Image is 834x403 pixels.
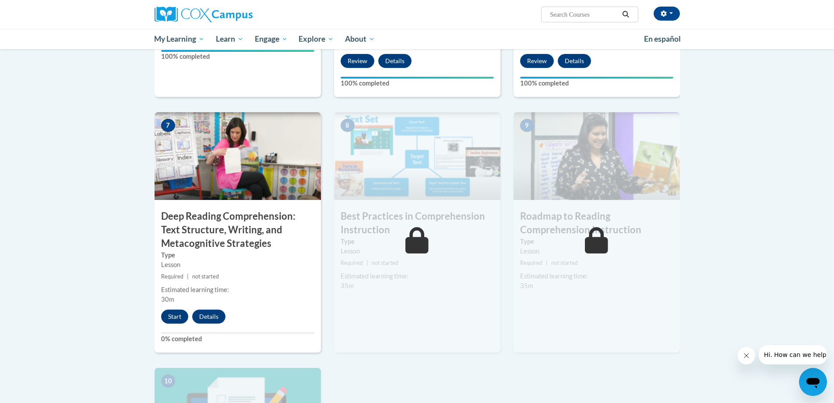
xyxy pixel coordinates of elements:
[520,77,673,78] div: Your progress
[334,210,500,237] h3: Best Practices in Comprehension Instruction
[341,246,494,256] div: Lesson
[654,7,680,21] button: Account Settings
[738,347,755,364] iframe: Close message
[514,112,680,200] img: Course Image
[546,260,548,266] span: |
[341,271,494,281] div: Estimated learning time:
[141,29,693,49] div: Main menu
[210,29,249,49] a: Learn
[161,310,188,324] button: Start
[161,296,174,303] span: 30m
[149,29,211,49] a: My Learning
[155,112,321,200] img: Course Image
[161,250,314,260] label: Type
[161,50,314,52] div: Your progress
[514,210,680,237] h3: Roadmap to Reading Comprehension Instruction
[378,54,412,68] button: Details
[345,34,375,44] span: About
[619,9,632,20] button: Search
[192,310,225,324] button: Details
[154,34,204,44] span: My Learning
[161,260,314,270] div: Lesson
[520,246,673,256] div: Lesson
[155,7,253,22] img: Cox Campus
[293,29,339,49] a: Explore
[341,119,355,132] span: 8
[155,210,321,250] h3: Deep Reading Comprehension: Text Structure, Writing, and Metacognitive Strategies
[799,368,827,396] iframe: Button to launch messaging window
[161,119,175,132] span: 7
[549,9,619,20] input: Search Courses
[520,271,673,281] div: Estimated learning time:
[520,54,554,68] button: Review
[341,237,494,246] label: Type
[161,334,314,344] label: 0% completed
[187,273,189,280] span: |
[339,29,380,49] a: About
[341,282,354,289] span: 35m
[341,54,374,68] button: Review
[366,260,368,266] span: |
[161,52,314,61] label: 100% completed
[520,282,533,289] span: 35m
[192,273,219,280] span: not started
[341,78,494,88] label: 100% completed
[161,285,314,295] div: Estimated learning time:
[558,54,591,68] button: Details
[520,78,673,88] label: 100% completed
[334,112,500,200] img: Course Image
[5,6,71,13] span: Hi. How can we help?
[249,29,293,49] a: Engage
[161,374,175,388] span: 10
[644,34,681,43] span: En español
[299,34,334,44] span: Explore
[520,119,534,132] span: 9
[638,30,686,48] a: En español
[216,34,243,44] span: Learn
[520,260,542,266] span: Required
[255,34,288,44] span: Engage
[759,345,827,364] iframe: Message from company
[372,260,398,266] span: not started
[341,260,363,266] span: Required
[161,273,183,280] span: Required
[520,237,673,246] label: Type
[341,77,494,78] div: Your progress
[155,7,321,22] a: Cox Campus
[551,260,578,266] span: not started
